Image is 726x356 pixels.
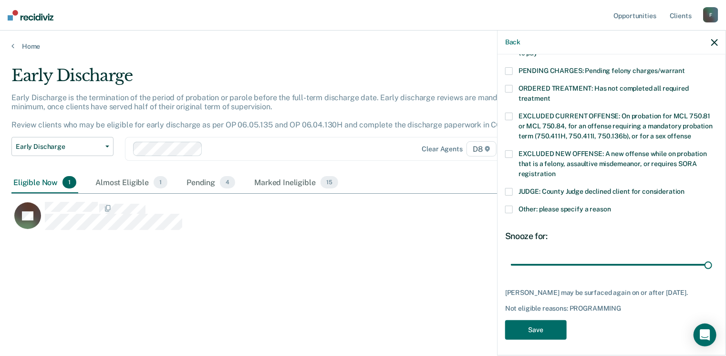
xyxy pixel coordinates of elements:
div: Pending [185,172,237,193]
span: ORDERED TREATMENT: Has not completed all required treatment [519,84,689,102]
span: Other: please specify a reason [519,205,611,213]
div: Snooze for: [505,231,718,241]
div: [PERSON_NAME] may be surfaced again on or after [DATE]. [505,289,718,297]
span: 1 [62,176,76,188]
div: Clear agents [422,145,463,153]
div: CaseloadOpportunityCell-0817591 [11,201,627,240]
p: Early Discharge is the termination of the period of probation or parole before the full-term disc... [11,93,524,130]
a: Home [11,42,715,51]
div: Marked Ineligible [252,172,340,193]
span: JUDGE: County Judge declined client for consideration [519,188,685,195]
span: 1 [154,176,167,188]
div: Early Discharge [11,66,556,93]
div: Almost Eligible [93,172,169,193]
span: EXCLUDED CURRENT OFFENSE: On probation for MCL 750.81 or MCL 750.84, for an offense requiring a m... [519,112,713,140]
div: Eligible Now [11,172,78,193]
span: D8 [467,141,497,157]
span: EXCLUDED NEW OFFENSE: A new offense while on probation that is a felony, assaultive misdemeanor, ... [519,150,707,178]
div: F [703,7,718,22]
span: Early Discharge [16,143,102,151]
button: Save [505,320,567,340]
span: 4 [220,176,235,188]
div: Open Intercom Messenger [694,324,716,346]
span: PENDING CHARGES: Pending felony charges/warrant [519,67,685,74]
div: Not eligible reasons: PROGRAMMING [505,304,718,313]
span: 15 [321,176,338,188]
button: Back [505,38,520,46]
img: Recidiviz [8,10,53,21]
